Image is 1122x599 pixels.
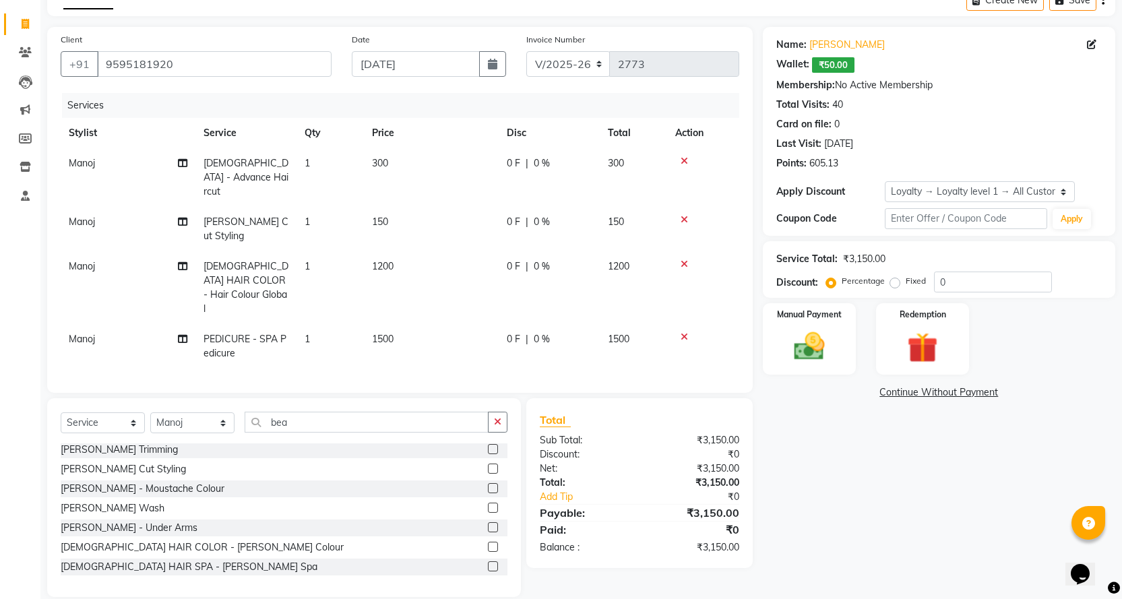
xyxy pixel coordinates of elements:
div: 605.13 [809,156,838,170]
span: 1200 [608,260,629,272]
label: Percentage [842,275,885,287]
div: [PERSON_NAME] - Under Arms [61,521,197,535]
div: ₹3,150.00 [640,462,749,476]
img: _gift.svg [898,329,947,367]
div: ₹3,150.00 [843,252,885,266]
label: Redemption [900,309,946,321]
th: Action [667,118,739,148]
span: 0 F [507,156,520,170]
span: ₹50.00 [812,57,854,73]
label: Invoice Number [526,34,585,46]
span: 0 F [507,215,520,229]
div: Wallet: [776,57,809,73]
input: Search by Name/Mobile/Email/Code [97,51,332,77]
span: 0 % [534,215,550,229]
span: 1 [305,333,310,345]
div: Balance : [530,540,640,555]
div: ₹3,150.00 [640,476,749,490]
div: Total Visits: [776,98,830,112]
span: PEDICURE - SPA Pedicure [204,333,286,359]
input: Search or Scan [245,412,489,433]
span: Manoj [69,333,95,345]
div: Apply Discount [776,185,885,199]
span: [DEMOGRAPHIC_DATA] HAIR COLOR - Hair Colour Global [204,260,288,315]
label: Date [352,34,370,46]
span: | [526,215,528,229]
div: Payable: [530,505,640,521]
div: [DEMOGRAPHIC_DATA] HAIR COLOR - [PERSON_NAME] Colour [61,540,344,555]
label: Manual Payment [777,309,842,321]
div: Last Visit: [776,137,821,151]
span: [DEMOGRAPHIC_DATA] - Advance Haircut [204,157,288,197]
span: 1200 [372,260,394,272]
div: Points: [776,156,807,170]
div: ₹3,150.00 [640,433,749,447]
span: Manoj [69,260,95,272]
a: Continue Without Payment [766,385,1113,400]
th: Stylist [61,118,195,148]
div: [PERSON_NAME] Wash [61,501,164,515]
span: 1 [305,157,310,169]
span: Manoj [69,216,95,228]
th: Service [195,118,297,148]
div: Discount: [530,447,640,462]
button: +91 [61,51,98,77]
div: ₹0 [658,490,749,504]
img: _cash.svg [784,329,834,364]
span: 0 % [534,156,550,170]
div: Total: [530,476,640,490]
span: 1500 [372,333,394,345]
span: 0 % [534,332,550,346]
div: Net: [530,462,640,476]
div: No Active Membership [776,78,1102,92]
div: 40 [832,98,843,112]
span: Manoj [69,157,95,169]
th: Disc [499,118,600,148]
label: Fixed [906,275,926,287]
div: Discount: [776,276,818,290]
span: 300 [608,157,624,169]
div: Sub Total: [530,433,640,447]
th: Price [364,118,499,148]
span: 150 [608,216,624,228]
div: [DEMOGRAPHIC_DATA] HAIR SPA - [PERSON_NAME] Spa [61,560,317,574]
div: [PERSON_NAME] Cut Styling [61,462,186,476]
label: Client [61,34,82,46]
div: Card on file: [776,117,832,131]
div: Service Total: [776,252,838,266]
div: Coupon Code [776,212,885,226]
span: | [526,156,528,170]
div: Paid: [530,522,640,538]
span: | [526,259,528,274]
div: ₹0 [640,522,749,538]
div: ₹3,150.00 [640,540,749,555]
input: Enter Offer / Coupon Code [885,208,1048,229]
span: | [526,332,528,346]
div: Name: [776,38,807,52]
span: 0 F [507,332,520,346]
iframe: chat widget [1065,545,1109,586]
a: Add Tip [530,490,658,504]
a: [PERSON_NAME] [809,38,885,52]
th: Qty [297,118,364,148]
span: 150 [372,216,388,228]
span: Total [540,413,571,427]
span: 1 [305,260,310,272]
span: 300 [372,157,388,169]
span: 0 F [507,259,520,274]
th: Total [600,118,667,148]
button: Apply [1053,209,1091,229]
div: [DATE] [824,137,853,151]
div: Services [62,93,749,118]
div: [PERSON_NAME] Trimming [61,443,178,457]
div: Membership: [776,78,835,92]
div: ₹0 [640,447,749,462]
div: ₹3,150.00 [640,505,749,521]
span: [PERSON_NAME] Cut Styling [204,216,288,242]
span: 0 % [534,259,550,274]
div: [PERSON_NAME] - Moustache Colour [61,482,224,496]
span: 1500 [608,333,629,345]
span: 1 [305,216,310,228]
div: 0 [834,117,840,131]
